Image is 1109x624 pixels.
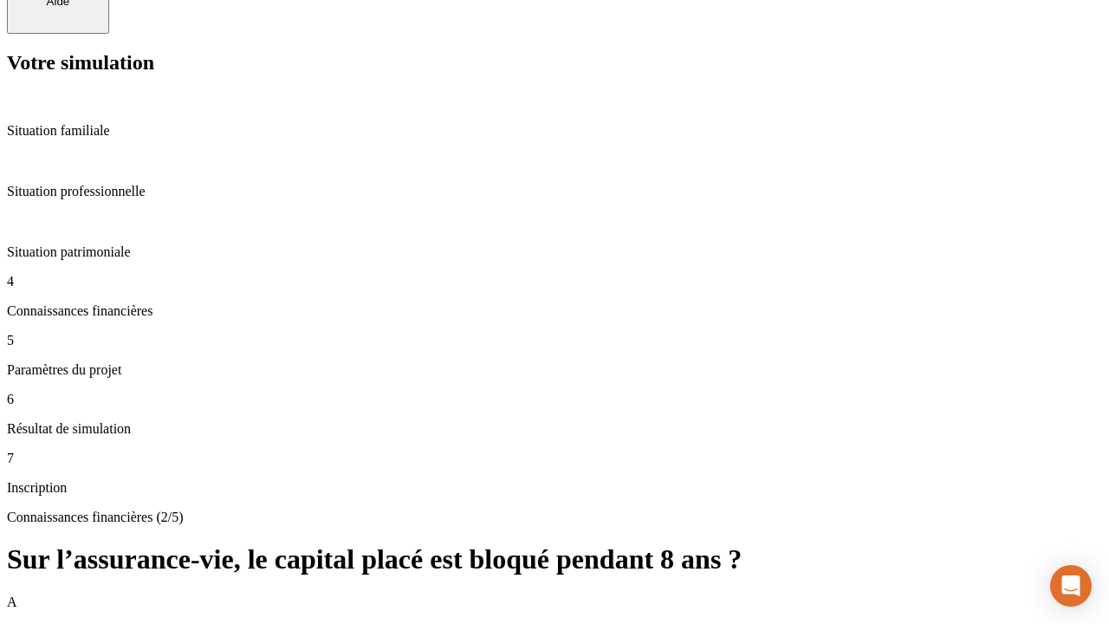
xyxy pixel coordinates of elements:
[7,274,1102,289] p: 4
[7,480,1102,496] p: Inscription
[7,244,1102,260] p: Situation patrimoniale
[7,421,1102,437] p: Résultat de simulation
[7,184,1102,199] p: Situation professionnelle
[7,510,1102,525] p: Connaissances financières (2/5)
[7,392,1102,407] p: 6
[7,451,1102,466] p: 7
[7,51,1102,75] h2: Votre simulation
[7,362,1102,378] p: Paramètres du projet
[7,123,1102,139] p: Situation familiale
[7,595,1102,610] p: A
[7,543,1102,575] h1: Sur l’assurance-vie, le capital placé est bloqué pendant 8 ans ?
[7,333,1102,348] p: 5
[7,303,1102,319] p: Connaissances financières
[1050,565,1092,607] div: Open Intercom Messenger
